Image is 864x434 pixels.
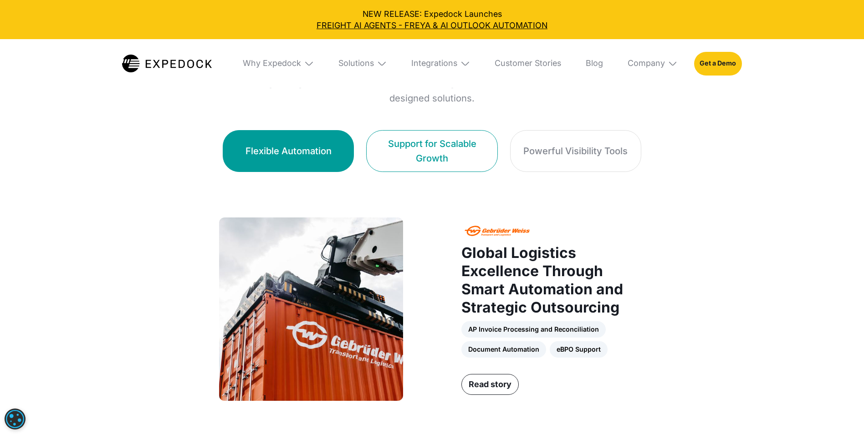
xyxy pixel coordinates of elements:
div: Company [619,39,686,88]
div: NEW RELEASE: Expedock Launches [8,8,856,31]
div: Solutions [330,39,395,88]
a: Get a Demo [694,52,742,76]
div: Solutions [338,58,374,68]
div: Integrations [411,58,457,68]
a: FREIGHT AI AGENTS - FREYA & AI OUTLOOK AUTOMATION [8,20,856,31]
div: Why Expedock [243,58,301,68]
div: Support for Scalable Growth [379,136,485,165]
strong: Global Logistics Excellence Through Smart Automation and Strategic Outsourcing [461,244,623,316]
a: Read story [461,374,519,395]
iframe: Chat Widget [818,390,864,434]
div: Why Expedock [235,39,322,88]
div: Flexible Automation [245,144,332,158]
a: Blog [578,39,611,88]
div: Powerful Visibility Tools [523,144,628,158]
p: See how growing teams solved operational challenges and scaled faster with our flexible, co-desig... [215,75,649,106]
a: Customer Stories [486,39,569,88]
div: Company [628,58,665,68]
div: Integrations [403,39,478,88]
